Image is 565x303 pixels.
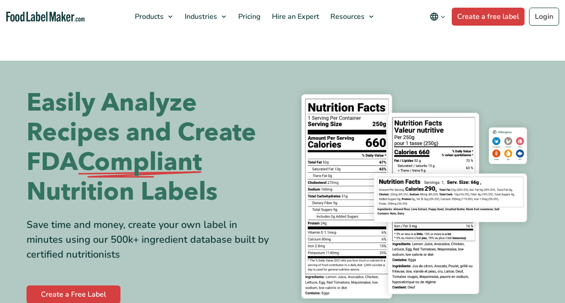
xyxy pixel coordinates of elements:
[452,8,525,26] a: Create a free label
[78,147,202,177] span: Compliant
[132,12,165,22] span: Products
[6,12,85,22] a: Food Label Maker homepage
[182,12,218,22] span: Industries
[269,12,320,22] span: Hire an Expert
[27,218,276,262] div: Save time and money, create your own label in minutes using our 500k+ ingredient database built b...
[529,8,559,26] a: Login
[328,12,365,22] span: Resources
[236,12,262,22] span: Pricing
[27,88,276,207] h1: Easily Analyze Recipes and Create FDA Nutrition Labels
[423,8,452,26] button: Change language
